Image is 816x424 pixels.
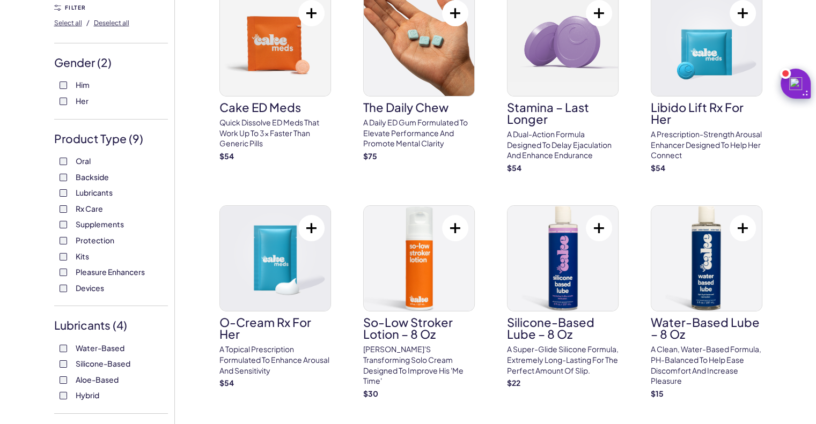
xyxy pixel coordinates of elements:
[651,205,762,399] a: Water-Based Lube – 8 ozWater-Based Lube – 8 ozA clean, water-based formula, pH-balanced to help e...
[94,14,129,31] button: Deselect all
[507,129,619,161] p: A dual-action formula designed to delay ejaculation and enhance endurance
[219,117,331,149] p: Quick dissolve ED Meds that work up to 3x faster than generic pills
[363,205,475,399] a: So-Low Stroker Lotion – 8 ozSo-Low Stroker Lotion – 8 oz[PERSON_NAME]'s transforming solo cream d...
[60,285,67,292] input: Devices
[651,129,762,161] p: A prescription-strength arousal enhancer designed to help her connect
[60,205,67,213] input: Rx Care
[60,237,67,244] input: Protection
[76,94,89,108] span: Her
[363,344,475,386] p: [PERSON_NAME]'s transforming solo cream designed to improve his 'me time'
[219,205,331,388] a: O-Cream Rx for HerO-Cream Rx for HerA topical prescription formulated to enhance arousal and sens...
[60,174,67,181] input: Backside
[220,206,330,311] img: O-Cream Rx for Her
[76,202,103,215] span: Rx Care
[76,265,145,279] span: Pleasure Enhancers
[76,356,130,370] span: Silicone-Based
[54,19,82,27] span: Select all
[363,117,475,149] p: A Daily ED Gum Formulated To Elevate Performance And Promote Mental Clarity
[507,163,521,173] strong: $ 54
[76,341,124,355] span: Water-Based
[507,101,619,125] h3: Stamina – Last Longer
[651,316,762,340] h3: Water-Based Lube – 8 oz
[507,316,619,340] h3: Silicone-Based Lube – 8 oz
[76,373,119,386] span: Aloe-Based
[76,217,124,231] span: Supplements
[60,360,67,368] input: Silicone-Based
[60,376,67,384] input: Aloe-Based
[363,389,378,398] strong: $ 30
[219,151,234,161] strong: $ 54
[363,151,377,161] strong: $ 75
[60,253,67,261] input: Kits
[76,185,113,199] span: Lubricants
[60,189,67,197] input: Lubricants
[364,206,474,311] img: So-Low Stroker Lotion – 8 oz
[76,170,109,184] span: Backside
[60,392,67,399] input: Hybrid
[94,19,129,27] span: Deselect all
[76,388,99,402] span: Hybrid
[651,163,665,173] strong: $ 54
[219,344,331,376] p: A topical prescription formulated to enhance arousal and sensitivity
[60,98,67,105] input: Her
[76,249,89,263] span: Kits
[54,14,82,31] button: Select all
[363,316,475,340] h3: So-Low Stroker Lotion – 8 oz
[507,205,619,388] a: Silicone-Based Lube – 8 ozSilicone-Based Lube – 8 ozA super-glide silicone formula, extremely lon...
[651,344,762,386] p: A clean, water-based formula, pH-balanced to help ease discomfort and increase pleasure
[507,344,619,376] p: A super-glide silicone formula, extremely long-lasting for the perfect amount of slip.
[60,345,67,352] input: Water-Based
[60,81,67,89] input: Him
[363,101,475,113] h3: The Daily Chew
[219,378,234,388] strong: $ 54
[651,389,664,398] strong: $ 15
[651,101,762,125] h3: Libido Lift Rx For Her
[76,281,104,295] span: Devices
[507,378,520,388] strong: $ 22
[76,78,90,92] span: Him
[219,101,331,113] h3: Cake ED Meds
[60,158,67,165] input: Oral
[508,206,618,311] img: Silicone-Based Lube – 8 oz
[651,206,762,311] img: Water-Based Lube – 8 oz
[60,269,67,276] input: Pleasure Enhancers
[86,18,90,27] span: /
[76,233,114,247] span: Protection
[76,154,91,168] span: Oral
[60,221,67,228] input: Supplements
[219,316,331,340] h3: O-Cream Rx for Her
